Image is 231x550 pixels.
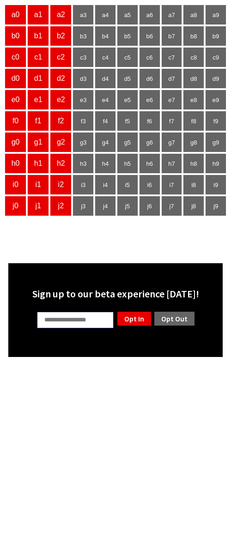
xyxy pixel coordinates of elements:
td: a0 [5,5,26,25]
td: e1 [27,90,49,110]
td: h0 [5,153,26,174]
td: a5 [117,5,138,25]
td: g2 [50,132,72,152]
td: g9 [205,132,226,152]
td: b5 [117,26,138,46]
a: Opt In [116,311,152,326]
td: d3 [73,68,94,89]
td: e9 [205,90,226,110]
td: j0 [5,196,26,216]
td: i6 [139,175,160,195]
td: e6 [139,90,160,110]
td: d7 [161,68,182,89]
td: d6 [139,68,160,89]
td: i5 [117,175,138,195]
td: d0 [5,68,26,89]
td: b9 [205,26,226,46]
td: f4 [95,111,116,131]
td: a4 [95,5,116,25]
td: a2 [50,5,72,25]
td: g4 [95,132,116,152]
td: d2 [50,68,72,89]
td: g0 [5,132,26,152]
td: a1 [27,5,49,25]
div: Sign up to our beta experience [DATE]! [14,287,217,300]
td: j7 [161,196,182,216]
td: e7 [161,90,182,110]
td: d4 [95,68,116,89]
td: b4 [95,26,116,46]
td: e3 [73,90,94,110]
td: i9 [205,175,226,195]
td: h3 [73,153,94,174]
td: c6 [139,47,160,67]
td: d5 [117,68,138,89]
td: b1 [27,26,49,46]
td: a6 [139,5,160,25]
td: a3 [73,5,94,25]
td: h6 [139,153,160,174]
td: f1 [27,111,49,131]
td: g3 [73,132,94,152]
td: a8 [183,5,204,25]
td: f8 [183,111,204,131]
td: j2 [50,196,72,216]
td: g6 [139,132,160,152]
td: c5 [117,47,138,67]
td: h2 [50,153,72,174]
td: b2 [50,26,72,46]
td: h4 [95,153,116,174]
td: j1 [27,196,49,216]
td: h5 [117,153,138,174]
td: i2 [50,175,72,195]
td: f3 [73,111,94,131]
td: c4 [95,47,116,67]
td: c8 [183,47,204,67]
td: h1 [27,153,49,174]
td: d8 [183,68,204,89]
td: c9 [205,47,226,67]
td: e4 [95,90,116,110]
td: c3 [73,47,94,67]
td: f2 [50,111,72,131]
td: h8 [183,153,204,174]
td: h9 [205,153,226,174]
td: i8 [183,175,204,195]
td: e2 [50,90,72,110]
td: g5 [117,132,138,152]
td: g1 [27,132,49,152]
td: g7 [161,132,182,152]
td: i0 [5,175,26,195]
td: f9 [205,111,226,131]
td: h7 [161,153,182,174]
td: d1 [27,68,49,89]
td: a9 [205,5,226,25]
td: j3 [73,196,94,216]
td: b3 [73,26,94,46]
td: j9 [205,196,226,216]
td: c0 [5,47,26,67]
td: e8 [183,90,204,110]
td: i1 [27,175,49,195]
td: c2 [50,47,72,67]
td: e5 [117,90,138,110]
td: j4 [95,196,116,216]
td: b6 [139,26,160,46]
td: f7 [161,111,182,131]
td: g8 [183,132,204,152]
td: b7 [161,26,182,46]
td: j5 [117,196,138,216]
td: j6 [139,196,160,216]
td: b0 [5,26,26,46]
td: i3 [73,175,94,195]
td: d9 [205,68,226,89]
td: a7 [161,5,182,25]
a: Opt Out [153,311,195,326]
td: f5 [117,111,138,131]
td: f0 [5,111,26,131]
td: b8 [183,26,204,46]
td: f6 [139,111,160,131]
td: c1 [27,47,49,67]
td: i4 [95,175,116,195]
td: e0 [5,90,26,110]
